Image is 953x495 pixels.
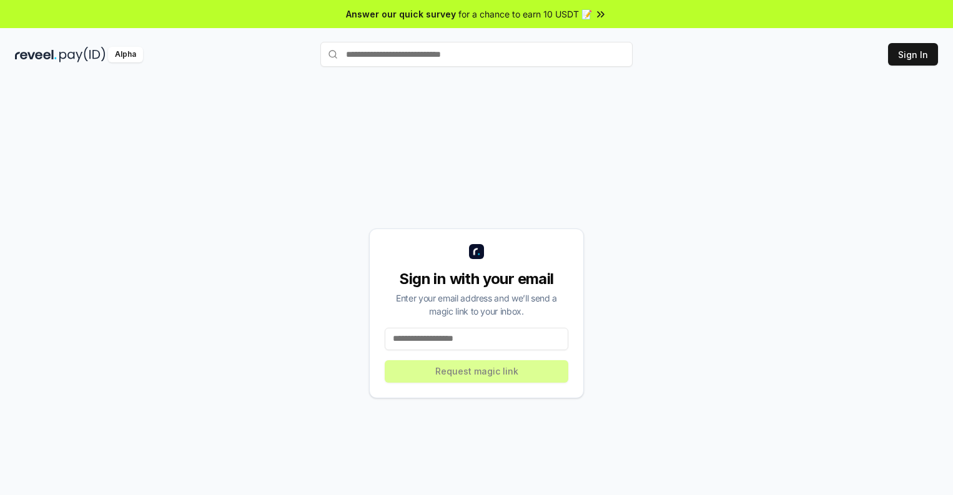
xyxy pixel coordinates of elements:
[108,47,143,62] div: Alpha
[385,292,568,318] div: Enter your email address and we’ll send a magic link to your inbox.
[346,7,456,21] span: Answer our quick survey
[59,47,106,62] img: pay_id
[888,43,938,66] button: Sign In
[385,269,568,289] div: Sign in with your email
[469,244,484,259] img: logo_small
[458,7,592,21] span: for a chance to earn 10 USDT 📝
[15,47,57,62] img: reveel_dark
